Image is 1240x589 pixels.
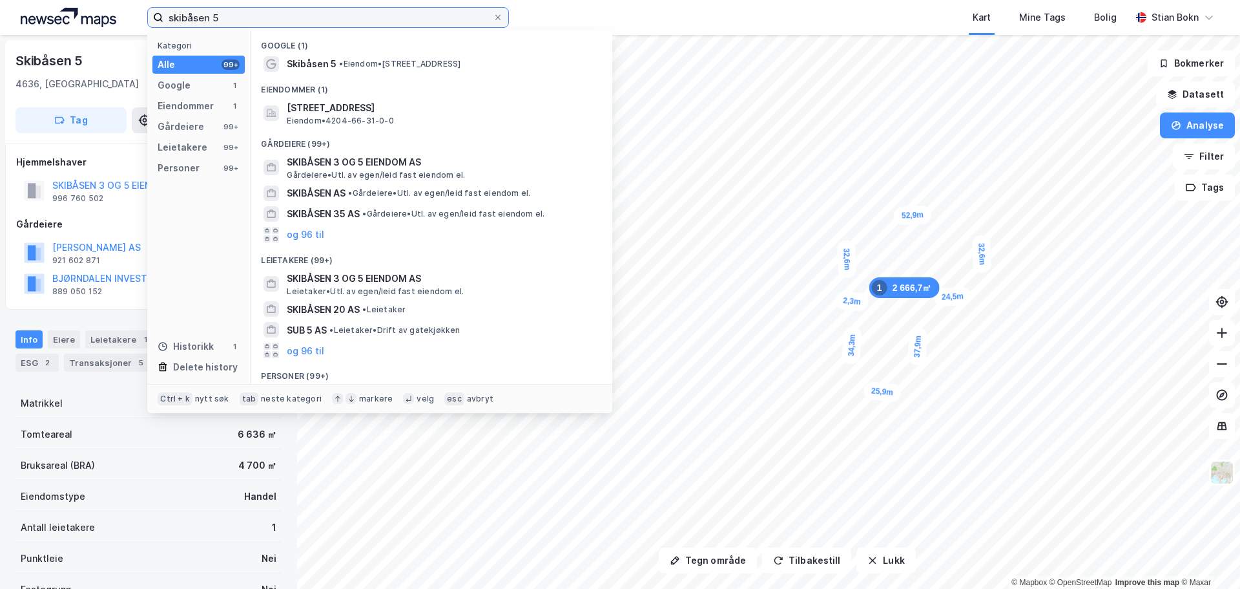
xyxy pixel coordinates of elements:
[41,356,54,369] div: 2
[21,520,95,535] div: Antall leietakere
[869,277,940,298] div: Map marker
[872,280,887,295] div: 1
[251,74,612,98] div: Eiendommer (1)
[244,489,276,504] div: Handel
[893,206,931,225] div: Map marker
[287,56,336,72] span: Skibåsen 5
[52,286,102,297] div: 889 050 152
[21,8,116,27] img: logo.a4113a55bc3d86da70a041830d287a7e.svg
[863,381,902,402] div: Map marker
[261,394,322,404] div: neste kategori
[158,78,191,93] div: Google
[158,160,200,176] div: Personer
[973,10,991,25] div: Kart
[1049,578,1112,587] a: OpenStreetMap
[444,392,464,405] div: esc
[1011,578,1047,587] a: Mapbox
[1175,527,1240,589] div: Kontrollprogram for chat
[834,291,869,312] div: Map marker
[251,361,612,384] div: Personer (99+)
[21,427,72,442] div: Tomteareal
[837,240,857,278] div: Map marker
[467,394,493,404] div: avbryt
[16,217,281,232] div: Gårdeiere
[15,330,43,348] div: Info
[762,548,851,573] button: Tilbakestill
[52,255,100,266] div: 921 602 871
[287,227,324,242] button: og 96 til
[21,551,63,566] div: Punktleie
[842,326,862,365] div: Map marker
[158,98,214,114] div: Eiendommer
[158,140,207,155] div: Leietakere
[362,209,544,219] span: Gårdeiere • Utl. av egen/leid fast eiendom el.
[287,170,465,180] span: Gårdeiere • Utl. av egen/leid fast eiendom el.
[240,392,259,405] div: tab
[15,107,127,133] button: Tag
[287,286,464,297] span: Leietaker • Utl. av egen/leid fast eiendom el.
[173,359,238,375] div: Delete history
[972,235,992,273] div: Map marker
[163,8,493,27] input: Søk på adresse, matrikkel, gårdeiere, leietakere eller personer
[1210,460,1234,485] img: Z
[134,356,147,369] div: 5
[238,458,276,473] div: 4 700 ㎡
[158,57,175,72] div: Alle
[339,59,343,69] span: •
[229,341,240,352] div: 1
[287,100,597,116] span: [STREET_ADDRESS]
[417,394,434,404] div: velg
[856,548,915,573] button: Lukk
[362,305,366,314] span: •
[359,394,393,404] div: markere
[1115,578,1179,587] a: Improve this map
[1152,10,1199,25] div: Stian Bokn
[287,206,360,222] span: SKIBÅSEN 35 AS
[21,489,85,504] div: Eiendomstype
[21,396,63,411] div: Matrikkel
[1148,50,1235,76] button: Bokmerker
[85,330,157,348] div: Leietakere
[52,193,103,204] div: 996 760 502
[1173,144,1235,169] button: Filter
[287,343,324,358] button: og 96 til
[229,80,240,91] div: 1
[158,41,245,50] div: Kategori
[251,30,612,54] div: Google (1)
[48,330,80,348] div: Eiere
[21,458,95,473] div: Bruksareal (BRA)
[272,520,276,535] div: 1
[251,129,612,152] div: Gårdeiere (99+)
[64,354,152,372] div: Transaksjoner
[329,325,460,336] span: Leietaker • Drift av gatekjøkken
[287,186,346,201] span: SKIBÅSEN AS
[1094,10,1117,25] div: Bolig
[139,333,152,346] div: 1
[659,548,757,573] button: Tegn område
[15,50,85,71] div: Skibåsen 5
[251,245,612,268] div: Leietakere (99+)
[329,325,333,335] span: •
[362,209,366,219] span: •
[195,394,229,404] div: nytt søk
[1156,81,1235,107] button: Datasett
[1160,112,1235,138] button: Analyse
[222,59,240,70] div: 99+
[222,163,240,173] div: 99+
[229,101,240,111] div: 1
[287,155,597,170] span: SKIBÅSEN 3 OG 5 EIENDOM AS
[1175,527,1240,589] iframe: Chat Widget
[348,188,530,198] span: Gårdeiere • Utl. av egen/leid fast eiendom el.
[16,155,281,170] div: Hjemmelshaver
[339,59,460,69] span: Eiendom • [STREET_ADDRESS]
[348,188,352,198] span: •
[1019,10,1066,25] div: Mine Tags
[933,287,971,307] div: Map marker
[907,327,928,366] div: Map marker
[15,354,59,372] div: ESG
[238,427,276,442] div: 6 636 ㎡
[362,305,406,315] span: Leietaker
[287,302,360,317] span: SKIBÅSEN 20 AS
[1175,175,1235,200] button: Tags
[287,116,393,126] span: Eiendom • 4204-66-31-0-0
